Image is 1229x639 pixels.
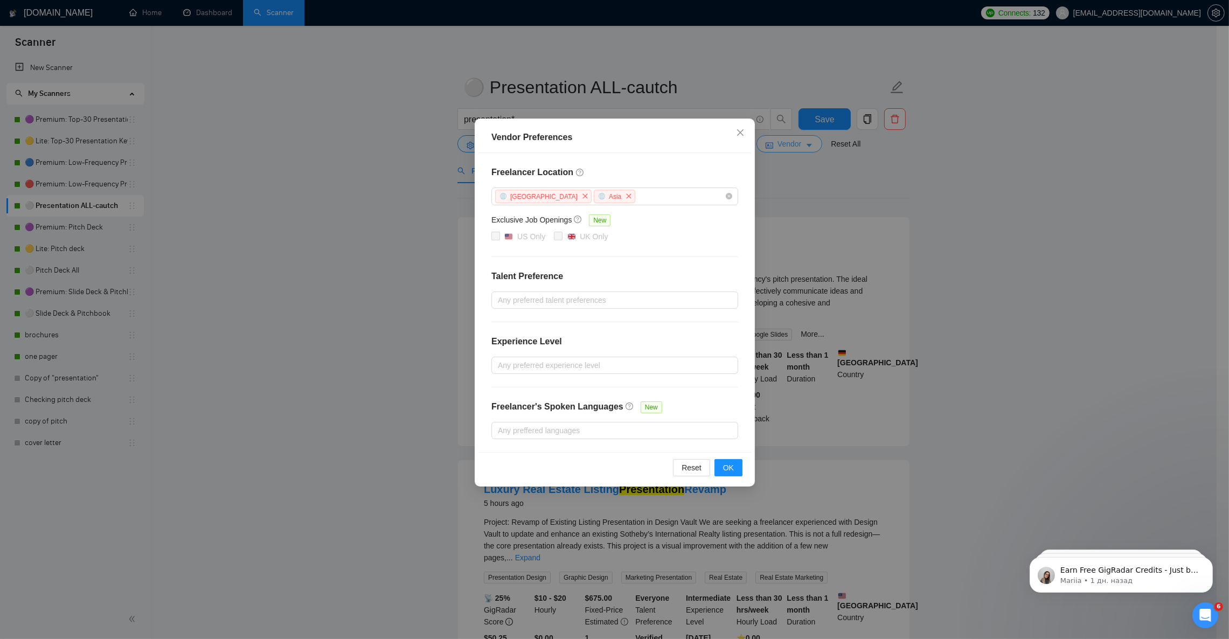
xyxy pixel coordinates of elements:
div: UK Only [580,231,608,242]
span: global [598,193,605,199]
span: close [623,190,635,202]
span: New [589,214,610,226]
span: 6 [1214,602,1223,611]
h4: Freelancer Location [491,166,738,179]
span: Reset [682,462,702,474]
span: close-circle [726,193,732,199]
h4: Talent Preference [491,270,738,283]
span: close [579,190,591,202]
span: question-circle [574,215,582,224]
iframe: Intercom notifications сообщение [1013,534,1229,610]
h5: Exclusive Job Openings [491,214,572,226]
span: global [500,193,506,199]
span: question-circle [575,168,584,177]
iframe: Intercom live chat [1192,602,1218,628]
img: 🇺🇸 [505,233,512,240]
span: OK [723,462,733,474]
button: Reset [673,459,710,476]
button: Close [726,119,755,148]
div: US Only [517,231,545,242]
h4: Experience Level [491,335,562,348]
button: OK [714,459,742,476]
span: New [640,401,662,413]
span: [GEOGRAPHIC_DATA] [510,193,578,200]
span: close [736,128,745,137]
div: Vendor Preferences [491,131,738,144]
h4: Freelancer's Spoken Languages [491,400,623,413]
span: question-circle [625,402,634,411]
span: Asia [608,193,621,200]
img: 🇬🇧 [567,233,575,240]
